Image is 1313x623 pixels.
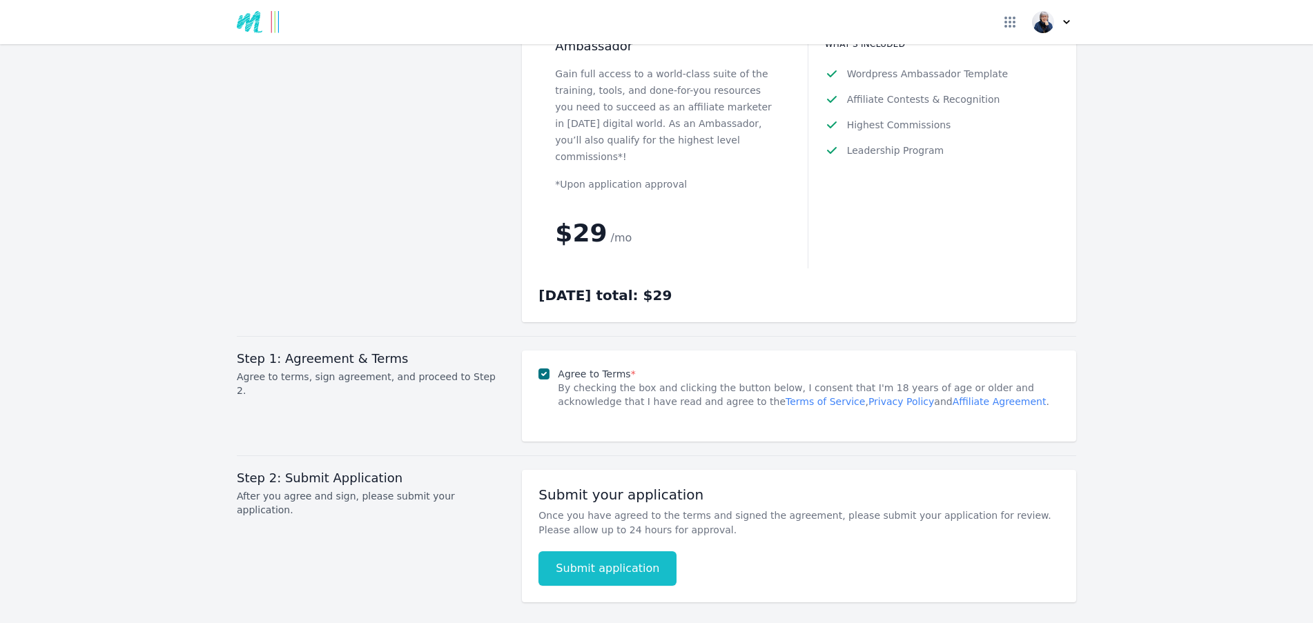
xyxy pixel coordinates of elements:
[825,38,1043,50] h3: What's included
[847,92,1000,107] span: Affiliate Contests & Recognition
[847,67,1008,81] span: Wordpress Ambassador Template
[555,38,774,55] h2: Ambassador
[237,470,505,486] h3: Step 2: Submit Application
[847,144,944,158] span: Leadership Program
[611,231,632,244] span: /mo
[555,179,687,190] span: *Upon application approval
[237,350,505,367] h3: Step 1: Agreement & Terms
[538,287,672,304] span: [DATE] total: $29
[558,381,1060,408] p: By checking the box and clicking the button below, I consent that I'm 18 years of age or older an...
[237,489,505,517] p: After you agree and sign, please submit your application.
[786,396,865,407] a: Terms of Service
[237,370,505,397] p: Agree to terms, sign agreement, and proceed to Step 2.
[953,396,1047,407] a: Affiliate Agreement
[868,396,934,407] a: Privacy Policy
[538,508,1060,537] p: Once you have agreed to the terms and signed the agreement, please submit your application for re...
[558,368,635,379] label: Agree to Terms
[847,118,951,132] span: Highest Commissions
[555,68,772,162] span: Gain full access to a world-class suite of the training, tools, and done-for-you resources you ne...
[538,486,1060,503] h3: Submit your application
[555,219,607,247] span: $29
[538,551,677,586] button: Submit application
